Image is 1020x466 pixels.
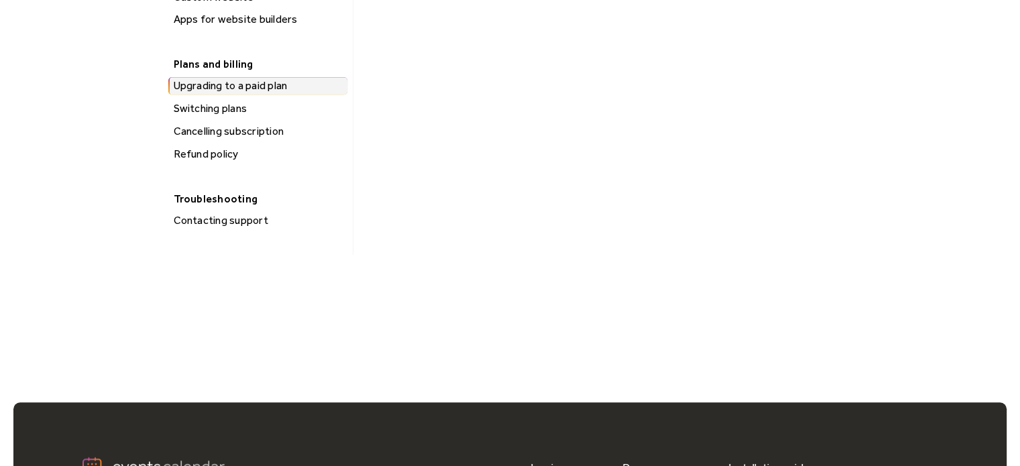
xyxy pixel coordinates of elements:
div: Apps for website builders [170,11,347,28]
div: Cancelling subscription [170,123,347,140]
a: Apps for website builders [168,11,347,28]
a: Switching plans [168,100,347,117]
div: Contacting support [170,212,347,229]
div: Refund policy [170,145,347,163]
a: Upgrading to a paid plan [168,77,347,95]
a: Cancelling subscription [168,123,347,140]
a: Contacting support [168,212,347,229]
a: Refund policy [168,145,347,163]
div: Upgrading to a paid plan [170,77,347,95]
div: Switching plans [170,100,347,117]
div: Troubleshooting [167,188,346,209]
div: Plans and billing [167,54,346,74]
